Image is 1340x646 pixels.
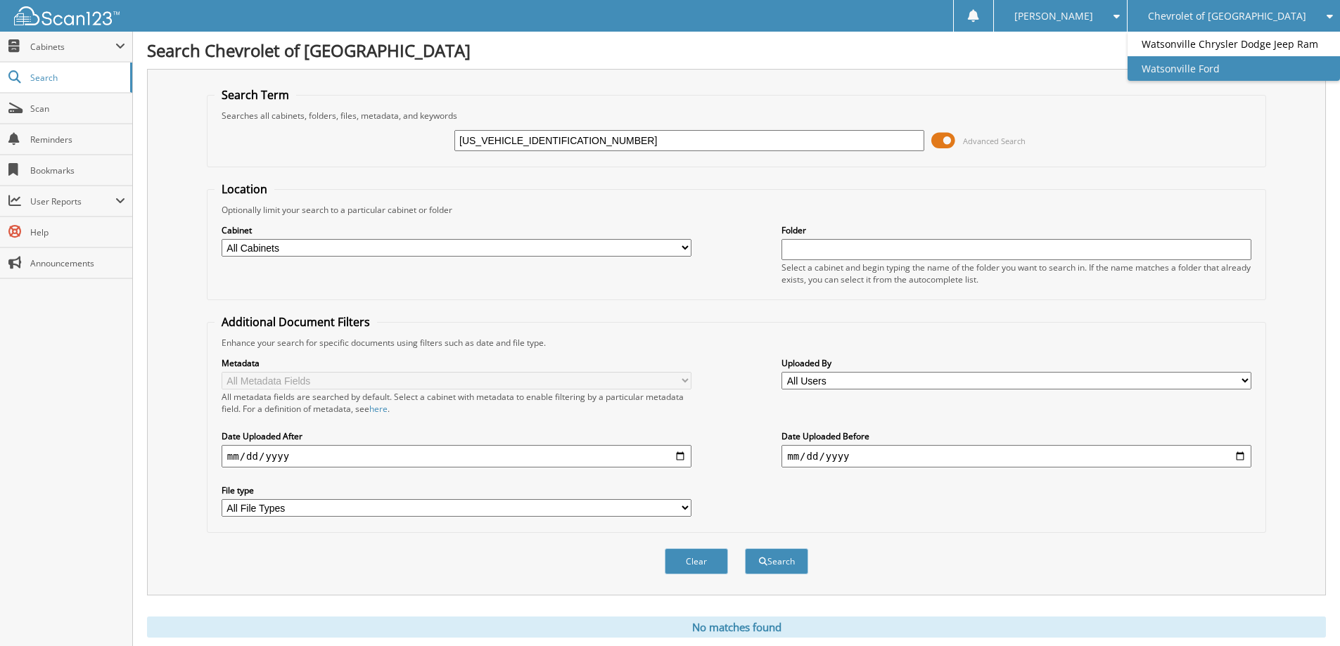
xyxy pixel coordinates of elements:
span: Search [30,72,123,84]
a: here [369,403,388,415]
span: Cabinets [30,41,115,53]
label: Folder [781,224,1251,236]
label: Date Uploaded Before [781,430,1251,442]
label: File type [222,484,691,496]
div: Searches all cabinets, folders, files, metadata, and keywords [215,110,1258,122]
legend: Additional Document Filters [215,314,377,330]
span: Scan [30,103,125,115]
legend: Search Term [215,87,296,103]
div: Enhance your search for specific documents using filters such as date and file type. [215,337,1258,349]
a: Watsonville Ford [1128,56,1340,81]
span: Help [30,226,125,238]
span: Reminders [30,134,125,146]
div: All metadata fields are searched by default. Select a cabinet with metadata to enable filtering b... [222,391,691,415]
span: User Reports [30,195,115,207]
label: Uploaded By [781,357,1251,369]
button: Clear [665,548,728,574]
label: Date Uploaded After [222,430,691,442]
legend: Location [215,181,274,197]
button: Search [745,548,808,574]
span: [PERSON_NAME] [1014,12,1093,20]
span: Chevrolet of [GEOGRAPHIC_DATA] [1148,12,1306,20]
span: Announcements [30,257,125,269]
iframe: Chat Widget [1270,579,1340,646]
a: Watsonville Chrysler Dodge Jeep Ram [1128,32,1340,56]
input: start [222,445,691,467]
input: end [781,445,1251,467]
label: Metadata [222,357,691,369]
div: Select a cabinet and begin typing the name of the folder you want to search in. If the name match... [781,261,1251,285]
label: Cabinet [222,224,691,236]
span: Advanced Search [963,136,1026,146]
h1: Search Chevrolet of [GEOGRAPHIC_DATA] [147,39,1326,62]
span: Bookmarks [30,164,125,176]
div: Optionally limit your search to a particular cabinet or folder [215,204,1258,216]
div: No matches found [147,616,1326,638]
img: scan123-logo-white.svg [14,6,120,25]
